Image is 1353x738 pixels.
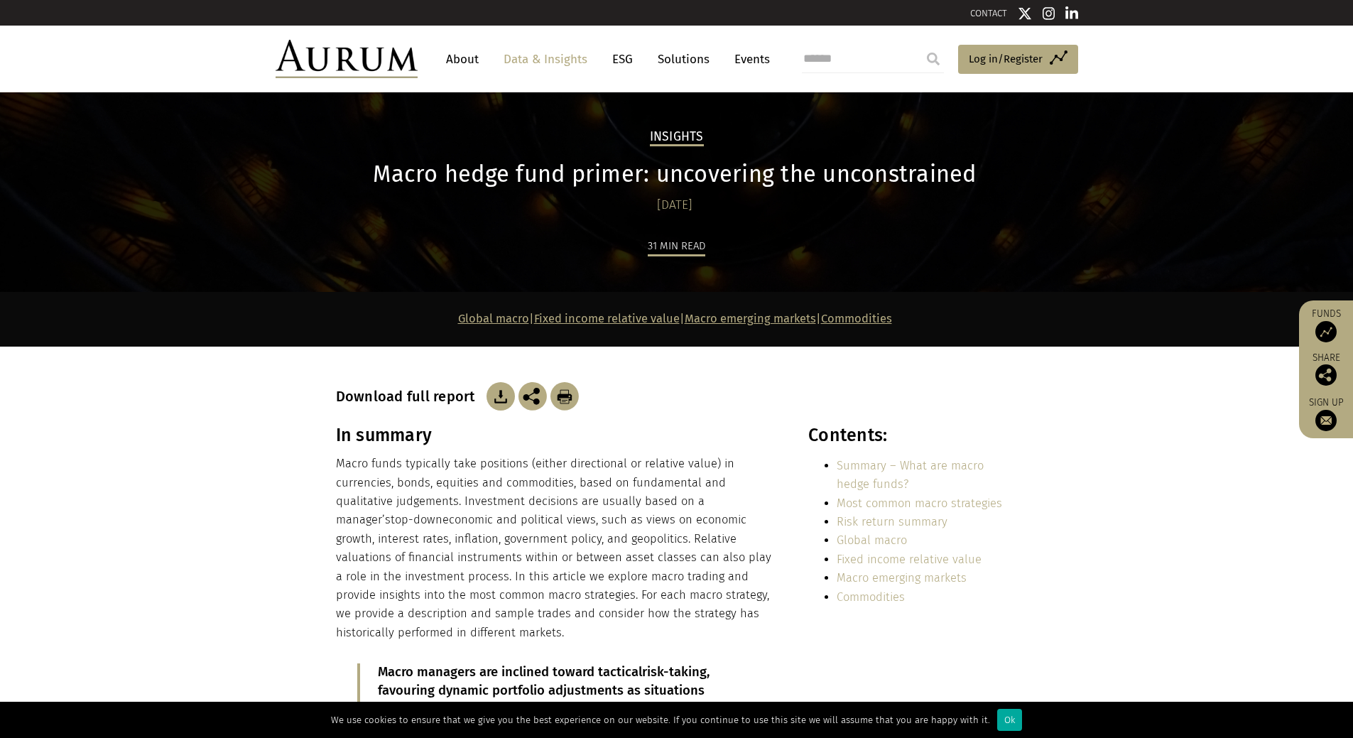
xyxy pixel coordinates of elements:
[336,161,1014,188] h1: Macro hedge fund primer: uncovering the unconstrained
[336,195,1014,215] div: [DATE]
[336,425,778,446] h3: In summary
[919,45,947,73] input: Submit
[1306,308,1346,342] a: Funds
[958,45,1078,75] a: Log in/Register
[727,46,770,72] a: Events
[1315,321,1337,342] img: Access Funds
[837,459,984,491] a: Summary – What are macro hedge funds?
[1306,396,1346,431] a: Sign up
[336,388,483,405] h3: Download full report
[496,46,594,72] a: Data & Insights
[970,8,1007,18] a: CONTACT
[534,312,680,325] a: Fixed income relative value
[685,312,816,325] a: Macro emerging markets
[391,513,442,526] span: top-down
[837,571,967,585] a: Macro emerging markets
[997,709,1022,731] div: Ok
[969,50,1043,67] span: Log in/Register
[821,312,892,325] a: Commodities
[837,515,947,528] a: Risk return summary
[1315,364,1337,386] img: Share this post
[378,663,739,719] p: Macro managers are inclined toward tactical , favouring dynamic portfolio adjustments as situatio...
[1315,410,1337,431] img: Sign up to our newsletter
[1018,6,1032,21] img: Twitter icon
[276,40,418,78] img: Aurum
[605,46,640,72] a: ESG
[1043,6,1055,21] img: Instagram icon
[336,455,778,642] p: Macro funds typically take positions (either directional or relative value) in currencies, bonds,...
[458,312,529,325] a: Global macro
[808,425,1014,446] h3: Contents:
[642,664,707,680] span: risk-taking
[837,553,982,566] a: Fixed income relative value
[518,382,547,411] img: Share this post
[458,312,892,325] strong: | | |
[487,382,515,411] img: Download Article
[550,382,579,411] img: Download Article
[837,533,907,547] a: Global macro
[837,496,1002,510] a: Most common macro strategies
[1065,6,1078,21] img: Linkedin icon
[648,237,705,256] div: 31 min read
[837,590,905,604] a: Commodities
[650,129,704,146] h2: Insights
[439,46,486,72] a: About
[651,46,717,72] a: Solutions
[1306,353,1346,386] div: Share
